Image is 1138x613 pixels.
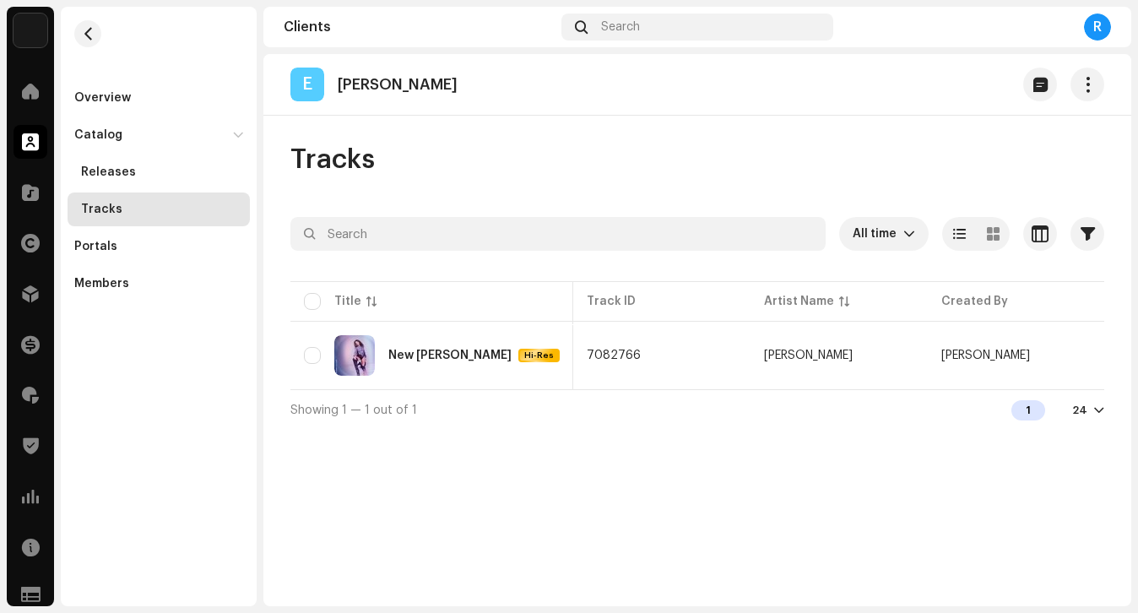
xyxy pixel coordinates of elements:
[903,217,915,251] div: dropdown trigger
[74,277,129,290] div: Members
[81,165,136,179] div: Releases
[74,240,117,253] div: Portals
[1011,400,1045,420] div: 1
[284,20,555,34] div: Clients
[388,350,512,361] div: New Dawn
[68,155,250,189] re-m-nav-item: Releases
[334,293,361,310] div: Title
[68,267,250,301] re-m-nav-item: Members
[68,193,250,226] re-m-nav-item: Tracks
[587,350,641,361] span: 7082766
[334,335,375,376] img: 8a89e6bd-afce-4fca-894a-b1d3597f30c6
[941,350,1030,361] span: Eloise Viola
[764,293,834,310] div: Artist Name
[1084,14,1111,41] div: R
[520,350,558,361] span: Hi-Res
[68,81,250,115] re-m-nav-item: Overview
[338,76,458,94] p: [PERSON_NAME]
[290,68,324,101] div: E
[81,203,122,216] div: Tracks
[601,20,640,34] span: Search
[853,217,903,251] span: All time
[1072,404,1087,417] div: 24
[290,404,417,416] span: Showing 1 — 1 out of 1
[14,14,47,47] img: 34f81ff7-2202-4073-8c5d-62963ce809f3
[290,217,826,251] input: Search
[68,230,250,263] re-m-nav-item: Portals
[764,350,853,361] div: [PERSON_NAME]
[74,128,122,142] div: Catalog
[764,350,914,361] span: Eloise Viola
[290,143,375,176] span: Tracks
[68,118,250,226] re-m-nav-dropdown: Catalog
[74,91,131,105] div: Overview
